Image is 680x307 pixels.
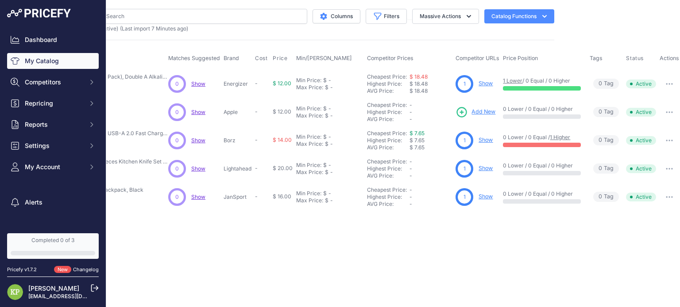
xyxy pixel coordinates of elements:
[323,105,327,112] div: $
[660,55,679,61] span: Actions
[25,163,83,171] span: My Account
[503,106,581,113] p: 0 Lower / 0 Equal / 0 Higher
[479,136,493,143] a: Show
[296,197,323,204] div: Max Price:
[479,165,493,171] a: Show
[366,9,407,24] button: Filters
[503,55,538,61] span: Price Position
[7,117,99,133] button: Reports
[456,55,499,61] span: Competitor URLs
[410,193,412,200] span: -
[255,108,258,115] span: -
[296,190,321,197] div: Min Price:
[626,164,656,173] span: Active
[626,136,656,145] span: Active
[503,77,522,84] a: 1 Lower
[323,77,327,84] div: $
[224,165,251,172] p: Lightahead
[367,165,410,172] div: Highest Price:
[593,107,619,117] span: Tag
[328,140,333,148] div: -
[175,80,179,88] span: 0
[410,158,412,165] span: -
[191,165,205,172] a: Show
[626,108,656,117] span: Active
[328,112,333,119] div: -
[7,194,99,210] a: Alerts
[168,55,220,61] span: Matches Suggested
[323,190,327,197] div: $
[313,9,360,23] button: Columns
[367,193,410,201] div: Highest Price:
[367,144,410,151] div: AVG Price:
[94,25,118,32] span: ( )
[410,116,412,122] span: -
[7,228,99,244] a: Suggest a feature
[296,133,321,140] div: Min Price:
[255,193,258,200] span: -
[296,55,352,61] span: Min/[PERSON_NAME]
[410,130,425,136] a: $ 7.65
[273,55,289,62] button: Price
[296,169,323,176] div: Max Price:
[367,186,407,193] a: Cheapest Price:
[410,201,412,207] span: -
[73,266,99,273] a: Changelog
[273,193,291,200] span: $ 16.00
[367,87,410,95] div: AVG Price:
[296,84,323,91] div: Max Price:
[410,102,412,108] span: -
[367,55,413,61] span: Competitor Prices
[28,284,79,292] a: [PERSON_NAME]
[328,84,333,91] div: -
[7,266,37,273] div: Pricefy v1.7.2
[367,201,410,208] div: AVG Price:
[175,193,179,201] span: 0
[367,130,407,136] a: Cheapest Price:
[7,233,99,259] a: Completed 0 of 3
[7,74,99,90] button: Competitors
[599,80,602,88] span: 0
[255,55,267,62] span: Cost
[325,197,328,204] div: $
[175,136,179,144] span: 0
[224,193,251,201] p: JanSport
[599,164,602,173] span: 0
[255,55,269,62] button: Cost
[410,73,428,80] a: $ 18.48
[464,136,466,144] span: 1
[224,80,251,87] p: Energizer
[296,77,321,84] div: Min Price:
[410,109,412,115] span: -
[273,165,293,171] span: $ 20.00
[410,137,425,144] span: $ 7.65
[191,137,205,144] a: Show
[410,87,452,95] div: $ 18.48
[323,133,327,140] div: $
[503,190,581,197] p: 0 Lower / 0 Equal / 0 Higher
[175,165,179,173] span: 0
[96,25,116,32] a: 5 Active
[410,80,428,87] span: $ 18.48
[328,169,333,176] div: -
[25,99,83,108] span: Repricing
[626,55,644,62] span: Status
[599,108,602,116] span: 0
[255,80,258,87] span: -
[191,109,205,115] a: Show
[224,109,251,116] p: Apple
[323,162,327,169] div: $
[550,134,570,140] a: 1 Higher
[410,165,412,172] span: -
[327,162,331,169] div: -
[191,80,205,87] span: Show
[367,102,407,108] a: Cheapest Price:
[325,169,328,176] div: $
[479,80,493,87] a: Show
[410,172,412,179] span: -
[273,136,292,143] span: $ 14.00
[367,73,407,80] a: Cheapest Price:
[626,193,656,201] span: Active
